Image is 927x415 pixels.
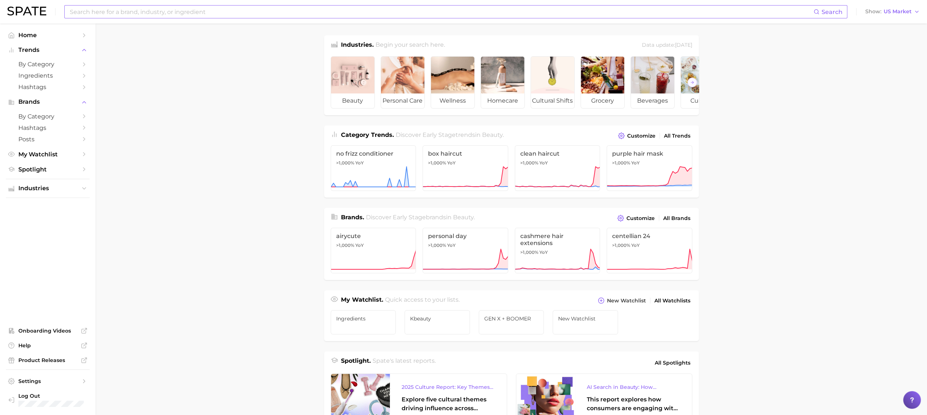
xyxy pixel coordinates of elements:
[18,357,77,363] span: Product Releases
[18,166,77,173] span: Spotlight
[531,56,575,109] a: cultural shifts
[479,310,544,334] a: GEN X + BOOMER
[18,378,77,384] span: Settings
[18,151,77,158] span: My Watchlist
[341,295,383,306] h1: My Watchlist.
[481,56,525,109] a: homecare
[515,145,600,191] a: clean haircut>1,000% YoY
[539,249,548,255] span: YoY
[654,298,690,304] span: All Watchlists
[822,8,842,15] span: Search
[341,131,394,138] span: Category Trends .
[336,150,411,157] span: no frizz conditioner
[453,214,474,221] span: beauty
[6,376,90,387] a: Settings
[481,93,524,108] span: homecare
[447,242,456,248] span: YoY
[6,58,90,70] a: by Category
[373,357,436,369] h2: Spate's latest reports.
[331,310,396,334] a: Ingredients
[331,228,416,273] a: airycute>1,000% YoY
[18,99,77,105] span: Brands
[423,145,508,191] a: box haircut>1,000% YoY
[482,131,503,138] span: beauty
[627,133,655,139] span: Customize
[558,316,612,322] span: New Watchlist
[664,133,690,139] span: All Trends
[612,160,630,166] span: >1,000%
[680,56,725,109] a: culinary
[18,185,77,192] span: Industries
[6,183,90,194] button: Industries
[336,242,354,248] span: >1,000%
[355,160,364,166] span: YoY
[18,72,77,79] span: Ingredients
[410,316,464,322] span: kbeauty
[6,164,90,175] a: Spotlight
[687,78,697,87] button: Scroll Right
[553,310,618,334] a: New Watchlist
[341,214,364,221] span: Brands .
[607,298,646,304] span: New Watchlist
[402,383,495,391] div: 2025 Culture Report: Key Themes That Are Shaping Consumer Demand
[18,32,77,39] span: Home
[428,150,503,157] span: box haircut
[447,160,456,166] span: YoY
[428,160,446,166] span: >1,000%
[615,213,656,223] button: Customize
[376,40,445,50] h2: Begin your search here.
[18,47,77,53] span: Trends
[6,96,90,107] button: Brands
[336,316,391,322] span: Ingredients
[612,150,687,157] span: purple hair mask
[381,56,425,109] a: personal care
[596,295,647,306] button: New Watchlist
[18,124,77,131] span: Hashtags
[616,131,657,141] button: Customize
[581,56,625,109] a: grocery
[6,355,90,366] a: Product Releases
[396,131,504,138] span: Discover Early Stage trends in .
[631,160,640,166] span: YoY
[661,213,692,223] a: All Brands
[336,160,354,166] span: >1,000%
[681,93,724,108] span: culinary
[662,131,692,141] a: All Trends
[539,160,548,166] span: YoY
[581,93,624,108] span: grocery
[18,327,77,334] span: Onboarding Videos
[863,7,921,17] button: ShowUS Market
[653,357,692,369] a: All Spotlights
[884,10,912,14] span: US Market
[331,56,375,109] a: beauty
[431,56,475,109] a: wellness
[6,111,90,122] a: by Category
[6,81,90,93] a: Hashtags
[6,45,90,56] button: Trends
[402,395,495,413] div: Explore five cultural themes driving influence across beauty, food, and pop culture.
[431,93,474,108] span: wellness
[587,395,680,413] div: This report explores how consumers are engaging with AI-powered search tools — and what it means ...
[663,215,690,221] span: All Brands
[631,93,674,108] span: beverages
[341,40,374,50] h1: Industries.
[6,134,90,145] a: Posts
[18,136,77,143] span: Posts
[612,233,687,240] span: centellian 24
[655,358,690,367] span: All Spotlights
[520,160,538,166] span: >1,000%
[587,383,680,391] div: AI Search in Beauty: How Consumers Are Using ChatGPT vs. Google Search
[18,393,84,399] span: Log Out
[653,296,692,306] a: All Watchlists
[520,233,595,246] span: cashmere hair extensions
[6,340,90,351] a: Help
[69,6,813,18] input: Search here for a brand, industry, or ingredient
[6,122,90,134] a: Hashtags
[341,357,371,369] h1: Spotlight.
[366,214,475,221] span: Discover Early Stage brands in .
[6,149,90,160] a: My Watchlist
[607,228,692,273] a: centellian 24>1,000% YoY
[18,113,77,120] span: by Category
[630,56,675,109] a: beverages
[428,233,503,240] span: personal day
